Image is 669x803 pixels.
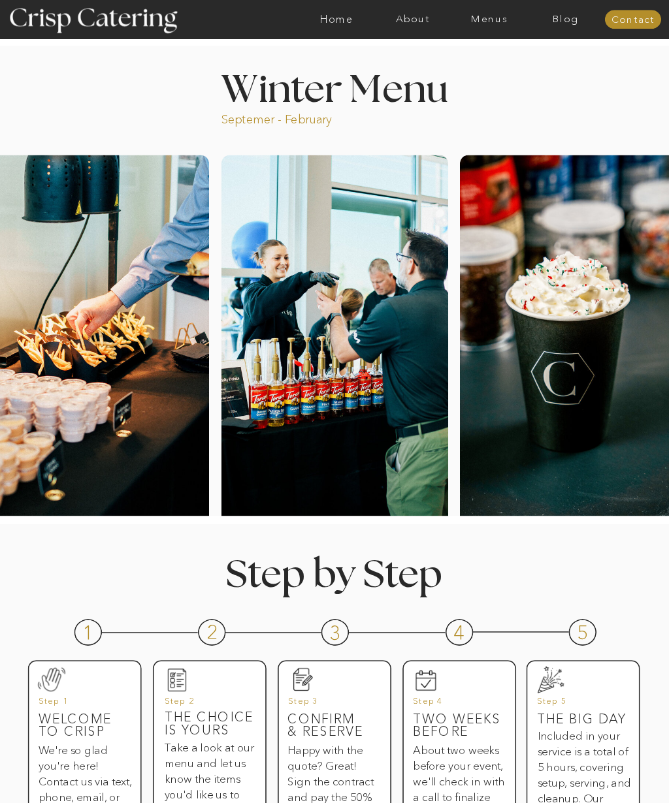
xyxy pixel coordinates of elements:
h3: Confirm & reserve [287,713,390,743]
h1: Step by Step [179,556,489,588]
h3: 5 [577,623,590,638]
a: About [374,14,451,25]
h3: Step 4 [413,697,497,712]
h3: Step 2 [165,697,249,712]
a: Contact [605,14,661,25]
a: Home [299,14,375,25]
h3: Two weeks before [413,713,504,729]
h3: Welcome to Crisp [39,713,130,729]
h3: Step 3 [288,697,372,712]
a: Menus [451,14,527,25]
h3: The Choice is yours [165,711,256,727]
p: Septemer - February [221,111,375,124]
h3: The big day [537,713,628,729]
iframe: podium webchat widget bubble [538,738,669,803]
h3: 4 [453,623,466,638]
h3: Step 5 [537,697,621,712]
h3: 2 [206,622,220,638]
h3: 3 [329,623,342,638]
h3: Step 1 [39,697,123,712]
h3: 1 [82,623,95,638]
a: Blog [527,14,604,25]
h1: Winter Menu [180,71,489,103]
